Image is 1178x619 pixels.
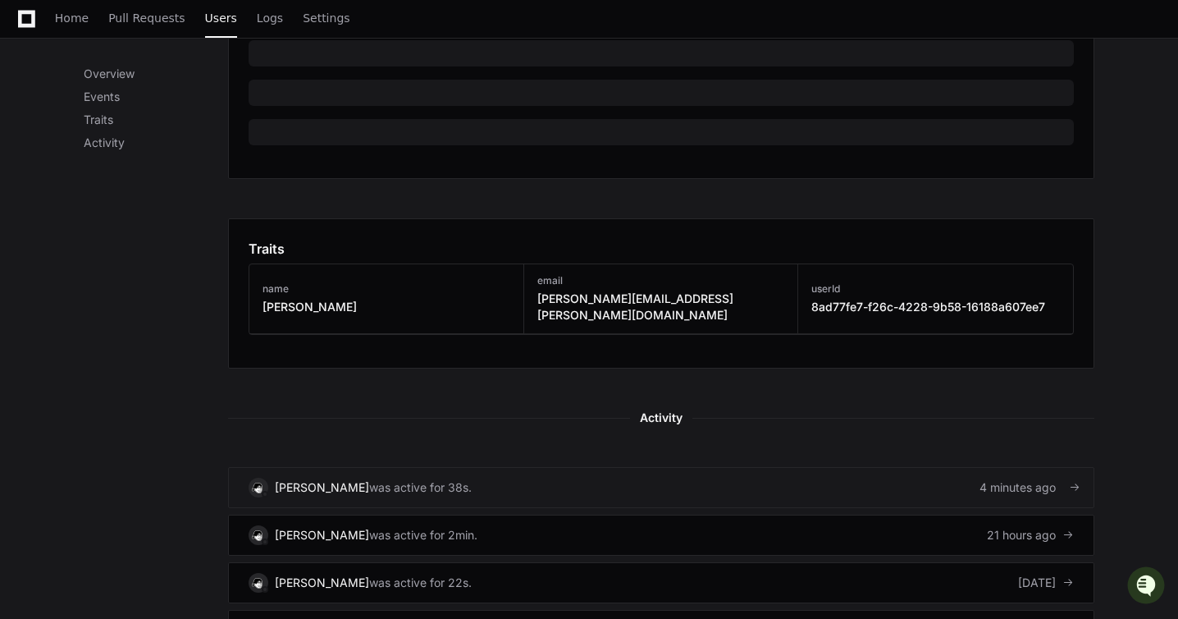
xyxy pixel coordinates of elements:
h3: [PERSON_NAME] [263,299,357,315]
div: was active for 2min. [369,527,477,543]
span: [PERSON_NAME] [51,220,133,233]
div: We're available if you need us! [74,139,226,152]
div: was active for 22s. [369,575,472,591]
img: 1756235613930-3d25f9e4-fa56-45dd-b3ad-e072dfbd1548 [16,122,46,152]
h3: name [263,282,357,296]
a: [PERSON_NAME]was active for 2min.21 hours ago [228,515,1094,556]
h3: 8ad77fe7-f26c-4228-9b58-16188a607ee7 [811,299,1045,315]
div: was active for 38s. [369,479,472,496]
img: PlayerZero [16,16,49,49]
span: Pull Requests [108,13,185,23]
img: 8294786374016_798e290d9caffa94fd1d_72.jpg [34,122,64,152]
div: Past conversations [16,179,110,192]
img: 1756235613930-3d25f9e4-fa56-45dd-b3ad-e072dfbd1548 [33,221,46,234]
h3: email [537,274,785,287]
h3: userId [811,282,1045,296]
p: Activity [84,135,228,151]
div: 4 minutes ago [979,479,1074,496]
div: Welcome [16,66,299,92]
img: 14.svg [250,527,266,543]
button: Start new chat [279,127,299,147]
span: Settings [303,13,349,23]
span: Users [205,13,237,23]
span: • [136,220,142,233]
p: Events [84,89,228,105]
a: [PERSON_NAME]was active for 38s.4 minutes ago [228,467,1094,508]
span: Activity [630,408,692,428]
iframe: Open customer support [1125,565,1170,609]
span: Home [55,13,89,23]
app-pz-page-link-header: Traits [249,239,1074,259]
span: Logs [257,13,283,23]
a: [PERSON_NAME]was active for 22s.[DATE] [228,562,1094,603]
span: [DATE] [145,220,179,233]
div: Start new chat [74,122,269,139]
a: Powered byPylon [116,256,199,269]
div: [PERSON_NAME] [275,575,369,591]
div: [DATE] [1018,575,1074,591]
img: 14.svg [250,575,266,590]
h1: Traits [249,239,285,259]
span: Pylon [163,257,199,269]
div: [PERSON_NAME] [275,527,369,543]
div: 21 hours ago [987,527,1074,543]
button: See all [254,176,299,195]
img: Robert Klasen [16,204,43,242]
h3: [PERSON_NAME][EMAIL_ADDRESS][PERSON_NAME][DOMAIN_NAME] [537,291,785,323]
div: [PERSON_NAME] [275,479,369,496]
p: Traits [84,112,228,128]
img: 14.svg [250,479,266,495]
p: Overview [84,66,228,82]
